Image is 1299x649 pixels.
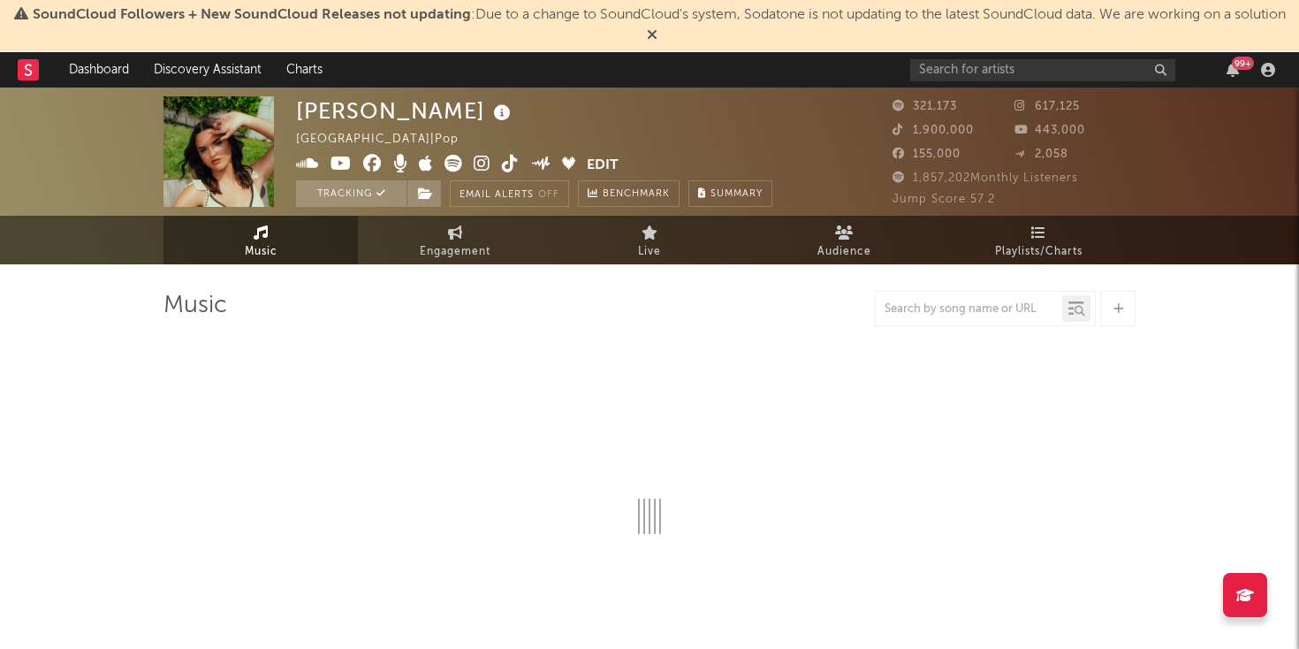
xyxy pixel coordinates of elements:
[710,189,763,199] span: Summary
[587,155,619,177] button: Edit
[1014,149,1068,160] span: 2,058
[420,241,490,263] span: Engagement
[910,59,1175,81] input: Search for artists
[893,194,995,205] span: Jump Score: 57.2
[538,190,559,200] em: Off
[941,216,1136,264] a: Playlists/Charts
[647,29,657,43] span: Dismiss
[747,216,941,264] a: Audience
[893,125,974,136] span: 1,900,000
[1014,125,1085,136] span: 443,000
[893,149,961,160] span: 155,000
[33,8,1286,22] span: : Due to a change to SoundCloud's system, Sodatone is not updating to the latest SoundCloud data....
[163,216,358,264] a: Music
[688,180,772,207] button: Summary
[1014,101,1080,112] span: 617,125
[296,129,479,150] div: [GEOGRAPHIC_DATA] | Pop
[274,52,335,88] a: Charts
[603,184,670,205] span: Benchmark
[141,52,274,88] a: Discovery Assistant
[358,216,552,264] a: Engagement
[876,302,1062,317] input: Search by song name or URL
[995,241,1082,263] span: Playlists/Charts
[296,96,515,126] div: [PERSON_NAME]
[893,101,957,112] span: 321,173
[552,216,747,264] a: Live
[33,8,471,22] span: SoundCloud Followers + New SoundCloud Releases not updating
[893,172,1078,184] span: 1,857,202 Monthly Listeners
[1227,63,1239,77] button: 99+
[578,180,680,207] a: Benchmark
[296,180,406,207] button: Tracking
[57,52,141,88] a: Dashboard
[450,180,569,207] button: Email AlertsOff
[245,241,277,263] span: Music
[638,241,661,263] span: Live
[817,241,871,263] span: Audience
[1232,57,1254,70] div: 99 +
